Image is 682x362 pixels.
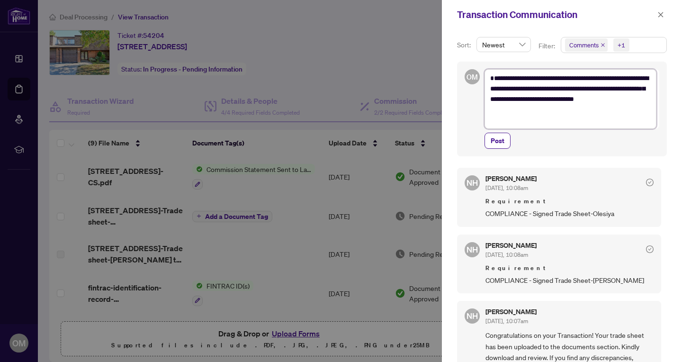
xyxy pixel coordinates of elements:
[485,275,654,286] span: COMPLIANCE - Signed Trade Sheet-[PERSON_NAME]
[491,133,504,148] span: Post
[467,72,477,82] span: OM
[565,38,608,52] span: Comments
[467,244,478,256] span: NH
[485,263,654,273] span: Requirement
[485,184,528,191] span: [DATE], 10:08am
[646,245,654,253] span: check-circle
[485,317,528,325] span: [DATE], 10:07am
[485,251,528,258] span: [DATE], 10:08am
[457,40,473,50] p: Sort:
[482,37,525,52] span: Newest
[457,8,655,22] div: Transaction Communication
[485,308,537,315] h5: [PERSON_NAME]
[485,133,511,149] button: Post
[569,40,599,50] span: Comments
[485,175,537,182] h5: [PERSON_NAME]
[538,41,556,51] p: Filter:
[485,208,654,219] span: COMPLIANCE - Signed Trade Sheet-Olesiya
[467,177,478,189] span: NH
[646,179,654,186] span: check-circle
[467,310,478,322] span: NH
[601,43,605,47] span: close
[657,11,664,18] span: close
[485,242,537,249] h5: [PERSON_NAME]
[618,40,625,50] div: +1
[485,197,654,206] span: Requirement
